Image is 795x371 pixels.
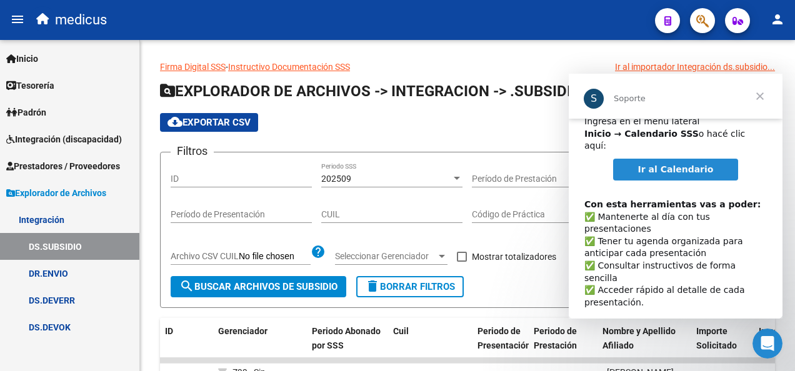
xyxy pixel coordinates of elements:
span: Inicio [6,52,38,66]
span: EXPLORADOR DE ARCHIVOS -> INTEGRACION -> .SUBSIDIO [160,82,582,100]
button: Buscar Archivos de Subsidio [171,276,346,297]
span: Buscar Archivos de Subsidio [179,281,337,292]
span: Mostrar totalizadores [472,249,556,264]
span: Nombre y Apellido Afiliado [602,326,676,350]
span: Padrón [6,106,46,119]
span: medicus [55,6,107,34]
a: Firma Digital SSS [160,62,226,72]
span: Prestadores / Proveedores [6,159,120,173]
span: Cuil [393,326,409,336]
b: Con esta herramientas vas a poder: [16,126,192,136]
span: Seleccionar Gerenciador [335,251,436,262]
mat-icon: delete [365,279,380,294]
h3: Filtros [171,142,214,160]
iframe: Intercom live chat [752,329,782,359]
span: Gerenciador [218,326,267,336]
iframe: Intercom live chat mensaje [569,74,782,319]
span: Archivo CSV CUIL [171,251,239,261]
span: Periodo Abonado por SSS [312,326,381,350]
span: Importe Solicitado [696,326,737,350]
a: Instructivo Documentación SSS [228,62,350,72]
span: Tesorería [6,79,54,92]
button: Exportar CSV [160,113,258,132]
span: Periodo de Prestación [534,326,577,350]
div: ​✅ Mantenerte al día con tus presentaciones ✅ Tener tu agenda organizada para anticipar cada pres... [16,112,198,272]
span: Exportar CSV [167,117,251,128]
span: Borrar Filtros [365,281,455,292]
span: ID [165,326,173,336]
span: Periodo de Presentación [477,326,531,350]
span: Integración (discapacidad) [6,132,122,146]
mat-icon: menu [10,12,25,27]
p: - [160,60,775,74]
mat-icon: person [770,12,785,27]
span: 202509 [321,174,351,184]
input: Archivo CSV CUIL [239,251,311,262]
div: Ir al importador Integración ds.subsidio... [615,60,775,74]
span: Explorador de Archivos [6,186,106,200]
mat-icon: help [311,244,326,259]
button: Borrar Filtros [356,276,464,297]
mat-icon: search [179,279,194,294]
mat-icon: cloud_download [167,114,182,129]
